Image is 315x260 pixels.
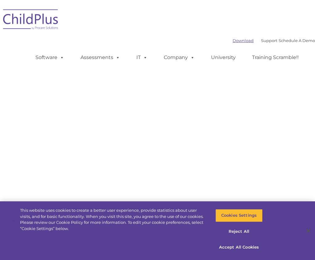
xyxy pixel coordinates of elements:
a: Schedule A Demo [279,38,315,43]
a: IT [130,51,154,64]
a: Company [158,51,201,64]
font: | [233,38,315,43]
a: Download [233,38,254,43]
a: Assessments [74,51,126,64]
button: Accept All Cookies [215,241,263,254]
button: Reject All [215,225,263,238]
a: Training Scramble!! [246,51,305,64]
a: Software [29,51,70,64]
div: This website uses cookies to create a better user experience, provide statistics about user visit... [20,207,206,232]
button: Cookies Settings [215,209,263,222]
a: Support [261,38,277,43]
button: Close [301,224,315,237]
a: University [205,51,242,64]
